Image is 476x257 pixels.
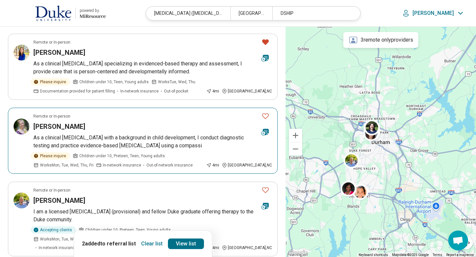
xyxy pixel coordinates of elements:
button: Zoom in [289,129,302,142]
img: Duke University [35,5,71,21]
button: Favorite [259,109,272,123]
div: Accepting clients [31,226,76,234]
div: [MEDICAL_DATA] ([MEDICAL_DATA]), [MEDICAL_DATA] [146,7,230,20]
a: Duke Universitypowered by [11,5,106,21]
div: powered by [80,8,106,14]
p: Remote or In-person [33,113,70,119]
p: Remote or In-person [33,187,70,193]
div: [GEOGRAPHIC_DATA] , NC [222,245,272,251]
button: Favorite [259,183,272,197]
h3: [PERSON_NAME] [33,196,85,205]
a: Report a map error [446,253,474,257]
span: Children under 10, Preteen, Teen, Young adults [85,227,171,233]
div: 3 remote only providers [343,32,418,48]
div: 4 mi [206,245,219,251]
div: [GEOGRAPHIC_DATA] , NC [222,88,272,94]
div: 4 mi [206,88,219,94]
span: Works Tue, Wed, Thu [158,79,195,85]
div: [GEOGRAPHIC_DATA], [GEOGRAPHIC_DATA] [230,7,272,20]
button: Clear list [139,239,165,249]
span: Children under 10, Preteen, Teen, Young adults [79,153,165,159]
div: [GEOGRAPHIC_DATA] , NC [222,162,272,168]
a: Terms (opens in new tab) [433,253,442,257]
button: Zoom out [289,142,302,156]
p: I am a licensed [MEDICAL_DATA] (provisional) and fellow Duke graduate offering therapy to the Duk... [33,208,272,224]
div: Please inquire [31,152,70,160]
span: Works Mon, Tue, Wed, Thu, Fri [40,162,94,168]
p: As a clinical [MEDICAL_DATA] specializing in evidenced-based therapy and assessment, I provide ca... [33,60,272,76]
span: Documentation provided for patient filling [40,88,115,94]
span: In-network insurance [120,88,159,94]
p: Remote or In-person [33,39,70,45]
a: View list [168,239,204,249]
h3: [PERSON_NAME] [33,122,85,131]
p: [PERSON_NAME] [413,10,454,17]
div: 4 mi [206,162,219,168]
p: 2 added [82,240,136,248]
span: Works Mon, Tue, Wed, Thu, Fri [40,236,94,242]
p: As a clinical [MEDICAL_DATA] with a background in child development, I conduct diagnostic testing... [33,134,272,150]
span: Out-of-network insurance [146,162,193,168]
span: Out-of-pocket [164,88,188,94]
span: In-network insurance [103,162,141,168]
div: DSHIP [272,7,356,20]
div: Please inquire [31,78,70,86]
h3: [PERSON_NAME] [33,48,85,57]
a: Open chat [448,231,468,250]
span: In-network insurance [39,245,77,251]
span: to referral list [100,240,136,247]
button: Favorite [259,35,272,49]
span: Children under 10, Teen, Young adults [79,79,149,85]
span: Map data ©2025 Google [392,253,429,257]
